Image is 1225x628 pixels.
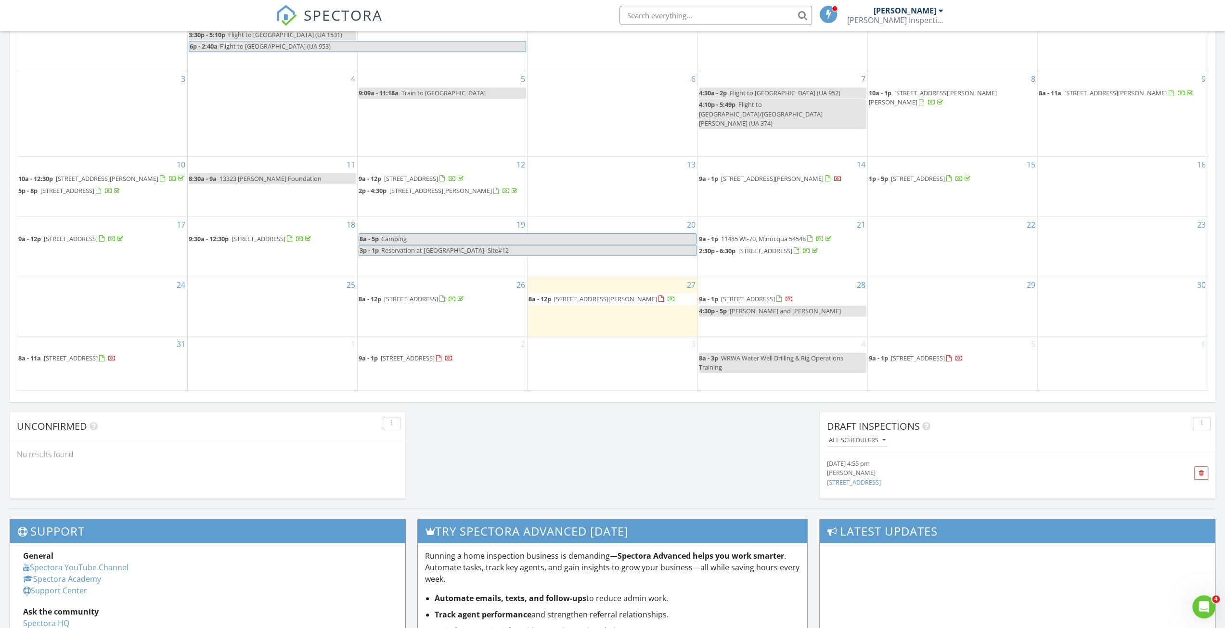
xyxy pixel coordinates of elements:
[867,13,1037,71] td: Go to August 1, 2025
[18,174,53,183] span: 10a - 12:30p
[18,234,125,243] a: 9a - 12p [STREET_ADDRESS]
[528,13,697,71] td: Go to July 30, 2025
[855,217,867,232] a: Go to August 21, 2025
[699,354,718,362] span: 8a - 3p
[699,174,842,183] a: 9a - 1p [STREET_ADDRESS][PERSON_NAME]
[618,551,784,561] strong: Spectora Advanced helps you work smarter
[1195,157,1208,172] a: Go to August 16, 2025
[359,354,453,362] a: 9a - 1p [STREET_ADDRESS]
[869,88,1036,108] a: 10a - 1p [STREET_ADDRESS][PERSON_NAME][PERSON_NAME]
[359,245,379,256] span: 3p - 1p
[359,294,526,305] a: 8a - 12p [STREET_ADDRESS]
[1029,336,1037,352] a: Go to September 5, 2025
[435,593,586,603] strong: Automate emails, texts, and follow-ups
[425,550,800,585] p: Running a home inspection business is demanding— . Automate tasks, track key agents, and gain ins...
[187,336,357,391] td: Go to September 1, 2025
[874,6,936,15] div: [PERSON_NAME]
[18,186,122,195] a: 5p - 8p [STREET_ADDRESS]
[359,173,526,185] a: 9a - 12p [STREET_ADDRESS]
[685,217,697,232] a: Go to August 20, 2025
[685,157,697,172] a: Go to August 13, 2025
[855,157,867,172] a: Go to August 14, 2025
[1039,88,1207,99] a: 8a - 11a [STREET_ADDRESS][PERSON_NAME]
[17,277,187,336] td: Go to August 24, 2025
[869,354,963,362] a: 9a - 1p [STREET_ADDRESS]
[23,606,392,617] div: Ask the community
[528,277,697,336] td: Go to August 27, 2025
[187,71,357,157] td: Go to August 4, 2025
[1064,89,1167,97] span: [STREET_ADDRESS][PERSON_NAME]
[435,592,800,604] li: to reduce admin work.
[18,354,116,362] a: 8a - 11a [STREET_ADDRESS]
[276,13,383,33] a: SPECTORA
[529,295,551,303] span: 8a - 12p
[891,174,945,183] span: [STREET_ADDRESS]
[697,71,867,157] td: Go to August 7, 2025
[359,186,387,195] span: 2p - 4:30p
[18,233,186,245] a: 9a - 12p [STREET_ADDRESS]
[515,157,527,172] a: Go to August 12, 2025
[17,13,187,71] td: Go to July 27, 2025
[699,234,833,243] a: 9a - 1p 11485 WI-70, Minocqua 54548
[358,217,528,277] td: Go to August 19, 2025
[435,609,800,620] li: and strengthen referral relationships.
[721,295,775,303] span: [STREET_ADDRESS]
[359,354,378,362] span: 9a - 1p
[18,234,41,243] span: 9a - 12p
[1195,277,1208,293] a: Go to August 30, 2025
[1025,277,1037,293] a: Go to August 29, 2025
[869,174,888,183] span: 1p - 5p
[699,100,735,109] span: 4:10p - 5:49p
[189,174,217,183] span: 8:30a - 9a
[827,459,1145,468] div: [DATE] 4:55 pm
[847,15,943,25] div: Brewer Inspection Services LLC
[219,174,322,183] span: 13323 [PERSON_NAME] Foundation
[515,217,527,232] a: Go to August 19, 2025
[358,156,528,217] td: Go to August 12, 2025
[528,217,697,277] td: Go to August 20, 2025
[359,174,465,183] a: 9a - 12p [STREET_ADDRESS]
[18,174,186,183] a: 10a - 12:30p [STREET_ADDRESS][PERSON_NAME]
[869,89,997,106] span: [STREET_ADDRESS][PERSON_NAME][PERSON_NAME]
[699,233,866,245] a: 9a - 1p 11485 WI-70, Minocqua 54548
[697,13,867,71] td: Go to July 31, 2025
[1212,595,1220,603] span: 4
[689,71,697,87] a: Go to August 6, 2025
[867,71,1037,157] td: Go to August 8, 2025
[528,156,697,217] td: Go to August 13, 2025
[359,295,381,303] span: 8a - 12p
[891,354,945,362] span: [STREET_ADDRESS]
[1039,89,1194,97] a: 8a - 11a [STREET_ADDRESS][PERSON_NAME]
[187,277,357,336] td: Go to August 25, 2025
[869,173,1036,185] a: 1p - 5p [STREET_ADDRESS]
[869,174,972,183] a: 1p - 5p [STREET_ADDRESS]
[859,336,867,352] a: Go to September 4, 2025
[345,157,357,172] a: Go to August 11, 2025
[699,307,727,315] span: 4:30p - 5p
[699,89,727,97] span: 4:30a - 2p
[869,89,997,106] a: 10a - 1p [STREET_ADDRESS][PERSON_NAME][PERSON_NAME]
[738,246,792,255] span: [STREET_ADDRESS]
[699,246,735,255] span: 2:30p - 6:30p
[418,519,807,543] h3: Try spectora advanced [DATE]
[855,277,867,293] a: Go to August 28, 2025
[23,585,87,596] a: Support Center
[699,173,866,185] a: 9a - 1p [STREET_ADDRESS][PERSON_NAME]
[1038,13,1208,71] td: Go to August 2, 2025
[1038,336,1208,391] td: Go to September 6, 2025
[276,5,297,26] img: The Best Home Inspection Software - Spectora
[827,478,881,487] a: [STREET_ADDRESS]
[349,336,357,352] a: Go to September 1, 2025
[1029,71,1037,87] a: Go to August 8, 2025
[697,217,867,277] td: Go to August 21, 2025
[554,295,657,303] span: [STREET_ADDRESS][PERSON_NAME]
[869,89,891,97] span: 10a - 1p
[187,217,357,277] td: Go to August 18, 2025
[689,336,697,352] a: Go to September 3, 2025
[699,295,793,303] a: 9a - 1p [STREET_ADDRESS]
[699,246,820,255] a: 2:30p - 6:30p [STREET_ADDRESS]
[17,217,187,277] td: Go to August 17, 2025
[44,354,98,362] span: [STREET_ADDRESS]
[1025,157,1037,172] a: Go to August 15, 2025
[697,336,867,391] td: Go to September 4, 2025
